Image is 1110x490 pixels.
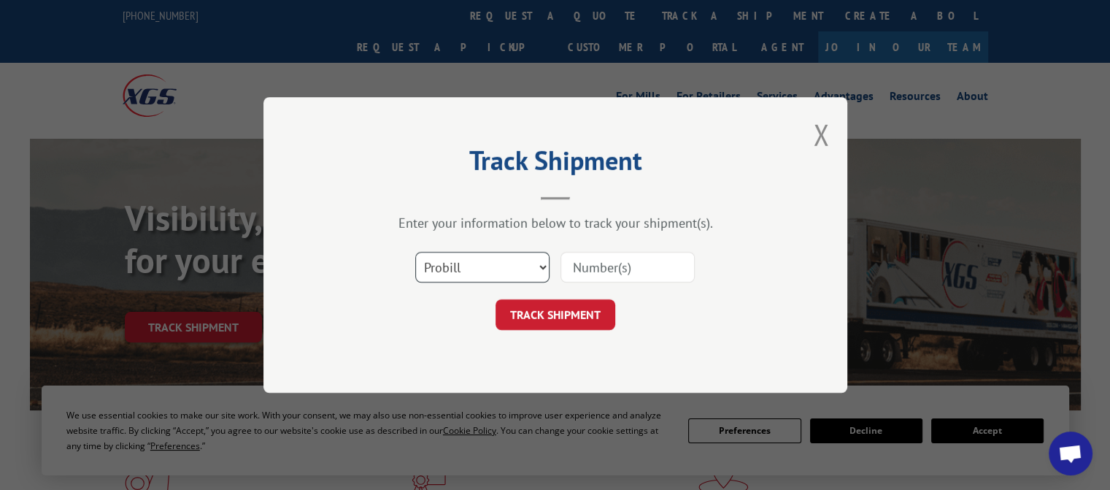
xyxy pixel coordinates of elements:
[1049,432,1092,475] div: Open chat
[336,215,774,231] div: Enter your information below to track your shipment(s).
[336,150,774,178] h2: Track Shipment
[496,299,615,330] button: TRACK SHIPMENT
[560,252,695,283] input: Number(s)
[813,115,829,154] button: Close modal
